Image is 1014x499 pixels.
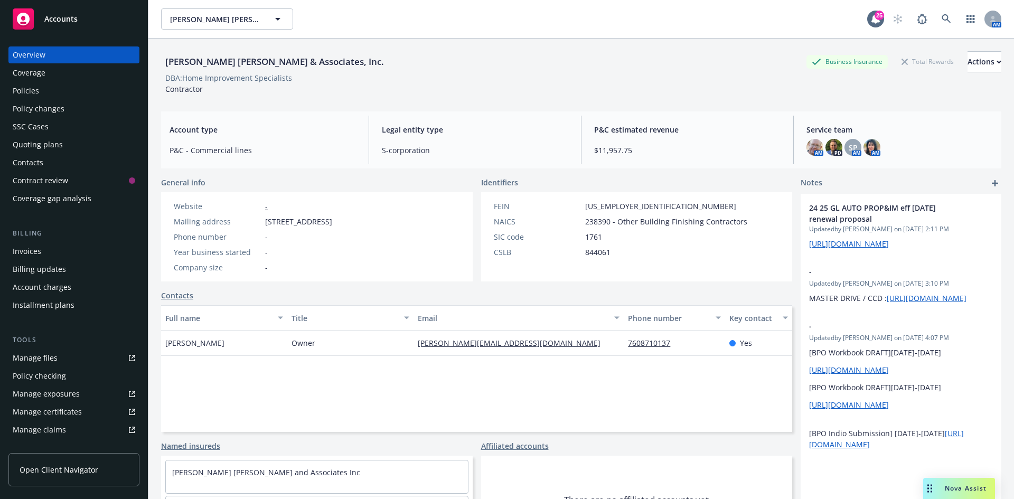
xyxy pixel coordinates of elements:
div: 24 25 GL AUTO PROP&IM eff [DATE] renewal proposalUpdatedby [PERSON_NAME] on [DATE] 2:11 PM[URL][D... [801,194,1001,258]
div: Manage certificates [13,403,82,420]
a: Quoting plans [8,136,139,153]
span: 24 25 GL AUTO PROP&IM eff [DATE] renewal proposal [809,202,965,224]
span: Updated by [PERSON_NAME] on [DATE] 2:11 PM [809,224,993,234]
a: Account charges [8,279,139,296]
a: Search [936,8,957,30]
span: 238390 - Other Building Finishing Contractors [585,216,747,227]
div: Company size [174,262,261,273]
span: - [265,262,268,273]
span: - [265,231,268,242]
div: Key contact [729,313,776,324]
img: photo [825,139,842,156]
span: - [809,266,965,277]
div: SSC Cases [13,118,49,135]
div: Manage exposures [13,385,80,402]
div: Website [174,201,261,212]
a: 7608710137 [628,338,679,348]
div: Actions [968,52,1001,72]
div: NAICS [494,216,581,227]
a: [URL][DOMAIN_NAME] [887,293,966,303]
div: -Updatedby [PERSON_NAME] on [DATE] 4:07 PM[BPO Workbook DRAFT][DATE]-[DATE][URL][DOMAIN_NAME][BPO... [801,312,1001,458]
a: Manage exposures [8,385,139,402]
div: Mailing address [174,216,261,227]
a: Named insureds [161,440,220,451]
a: Contacts [161,290,193,301]
a: SSC Cases [8,118,139,135]
img: photo [806,139,823,156]
div: Business Insurance [806,55,888,68]
div: Coverage gap analysis [13,190,91,207]
span: P&C estimated revenue [594,124,781,135]
a: Coverage gap analysis [8,190,139,207]
a: Contract review [8,172,139,189]
div: Contacts [13,154,43,171]
span: General info [161,177,205,188]
span: Open Client Navigator [20,464,98,475]
a: add [989,177,1001,190]
a: Manage claims [8,421,139,438]
div: Policy changes [13,100,64,117]
a: Installment plans [8,297,139,314]
a: [PERSON_NAME][EMAIL_ADDRESS][DOMAIN_NAME] [418,338,609,348]
a: [URL][DOMAIN_NAME] [809,239,889,249]
div: Tools [8,335,139,345]
button: Nova Assist [923,478,995,499]
span: P&C - Commercial lines [170,145,356,156]
a: Billing updates [8,261,139,278]
span: Owner [292,337,315,349]
button: [PERSON_NAME] [PERSON_NAME] & Associates, Inc. [161,8,293,30]
div: Overview [13,46,45,63]
div: Year business started [174,247,261,258]
div: Account charges [13,279,71,296]
div: -Updatedby [PERSON_NAME] on [DATE] 3:10 PMMASTER DRIVE / CCD :[URL][DOMAIN_NAME] [801,258,1001,312]
p: [BPO Workbook DRAFT][DATE]-[DATE] [809,347,993,358]
button: Phone number [624,305,725,331]
div: Coverage [13,64,45,81]
a: Report a Bug [912,8,933,30]
p: MASTER DRIVE / CCD : [809,293,993,304]
span: Yes [740,337,752,349]
a: Policy checking [8,368,139,384]
span: [PERSON_NAME] [165,337,224,349]
div: Phone number [628,313,709,324]
a: Coverage [8,64,139,81]
button: Full name [161,305,287,331]
a: Contacts [8,154,139,171]
span: $11,957.75 [594,145,781,156]
span: Contractor [165,84,203,94]
div: 25 [875,11,884,20]
div: Contract review [13,172,68,189]
div: Billing [8,228,139,239]
a: Overview [8,46,139,63]
div: FEIN [494,201,581,212]
a: [URL][DOMAIN_NAME] [809,365,889,375]
a: [PERSON_NAME] [PERSON_NAME] and Associates Inc [172,467,360,477]
a: Policy changes [8,100,139,117]
div: Drag to move [923,478,936,499]
button: Email [414,305,624,331]
a: Invoices [8,243,139,260]
img: photo [863,139,880,156]
button: Actions [968,51,1001,72]
span: Updated by [PERSON_NAME] on [DATE] 4:07 PM [809,333,993,343]
div: Title [292,313,398,324]
div: SIC code [494,231,581,242]
div: Full name [165,313,271,324]
span: [STREET_ADDRESS] [265,216,332,227]
span: Notes [801,177,822,190]
div: [PERSON_NAME] [PERSON_NAME] & Associates, Inc. [161,55,388,69]
div: DBA: Home Improvement Specialists [165,72,292,83]
span: Accounts [44,15,78,23]
div: Policy checking [13,368,66,384]
div: Manage files [13,350,58,366]
a: Manage certificates [8,403,139,420]
button: Title [287,305,414,331]
div: Manage claims [13,421,66,438]
div: Phone number [174,231,261,242]
button: Key contact [725,305,792,331]
span: SP [849,142,858,153]
div: Policies [13,82,39,99]
span: [PERSON_NAME] [PERSON_NAME] & Associates, Inc. [170,14,261,25]
span: 844061 [585,247,611,258]
span: Legal entity type [382,124,568,135]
